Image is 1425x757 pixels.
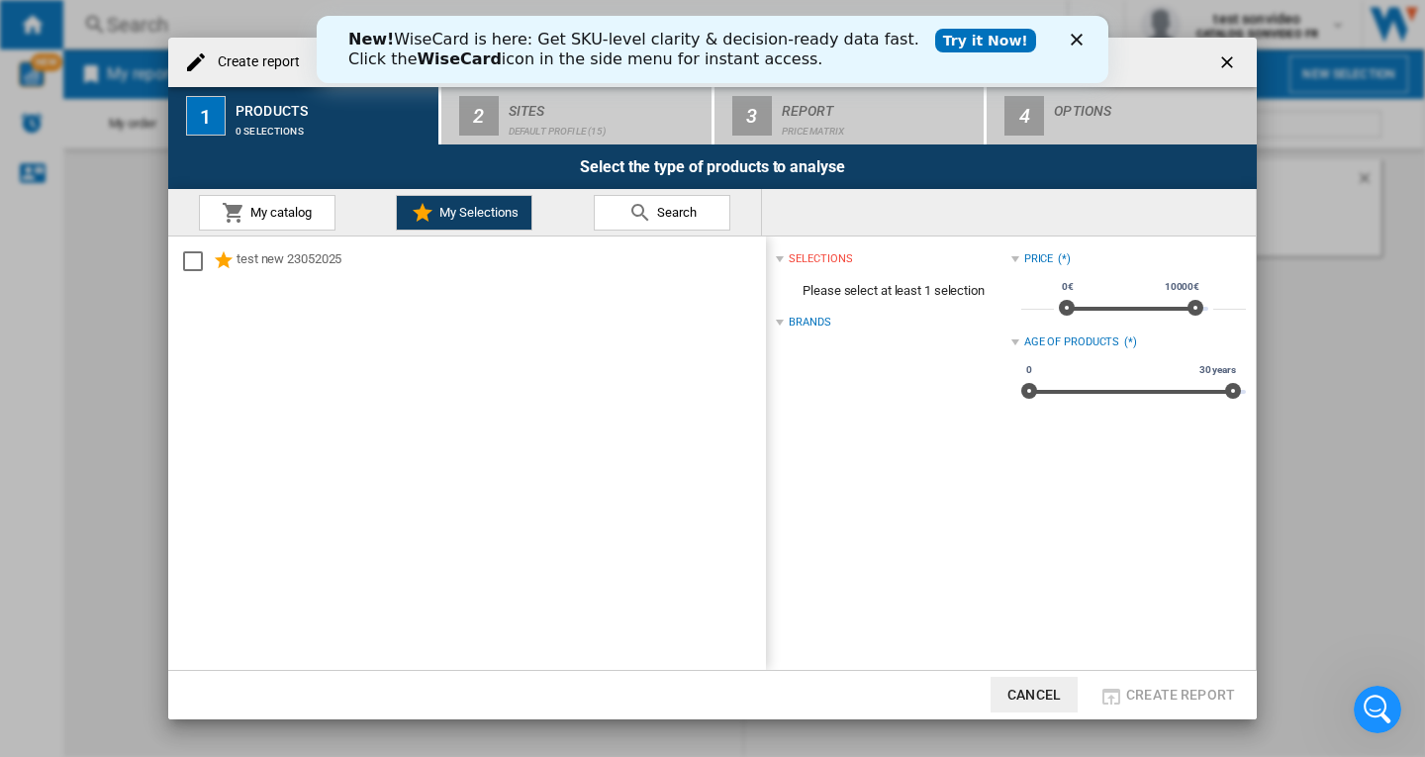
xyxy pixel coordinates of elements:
[237,249,763,273] div: test new 23052025
[1162,279,1202,295] span: 10000€
[199,195,335,231] button: My catalog
[789,315,830,331] div: Brands
[396,195,532,231] button: My Selections
[208,52,300,72] h4: Create report
[1354,686,1401,733] iframe: Intercom live chat
[317,16,1108,83] iframe: Intercom live chat bannière
[245,205,312,220] span: My catalog
[183,249,213,273] md-checkbox: Select
[168,87,440,144] button: 1 Products 0 selections
[1093,677,1241,712] button: Create report
[1054,95,1249,116] div: Options
[1004,96,1044,136] div: 4
[186,96,226,136] div: 1
[594,195,730,231] button: Search
[732,96,772,136] div: 3
[509,116,704,137] div: Default profile (15)
[168,144,1257,189] div: Select the type of products to analyse
[754,18,774,30] div: Fermer
[236,95,430,116] div: Products
[1209,43,1249,82] button: getI18NText('BUTTONS.CLOSE_DIALOG')
[459,96,499,136] div: 2
[789,251,852,267] div: selections
[1126,687,1235,703] span: Create report
[714,87,987,144] button: 3 Report Price Matrix
[236,116,430,137] div: 0 selections
[782,116,977,137] div: Price Matrix
[991,677,1078,712] button: Cancel
[987,87,1257,144] button: 4 Options
[652,205,697,220] span: Search
[1023,362,1035,378] span: 0
[1059,279,1077,295] span: 0€
[434,205,519,220] span: My Selections
[1024,251,1054,267] div: Price
[1024,334,1120,350] div: Age of products
[509,95,704,116] div: Sites
[441,87,713,144] button: 2 Sites Default profile (15)
[776,272,1010,310] span: Please select at least 1 selection
[1217,52,1241,76] ng-md-icon: getI18NText('BUTTONS.CLOSE_DIALOG')
[782,95,977,116] div: Report
[1196,362,1239,378] span: 30 years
